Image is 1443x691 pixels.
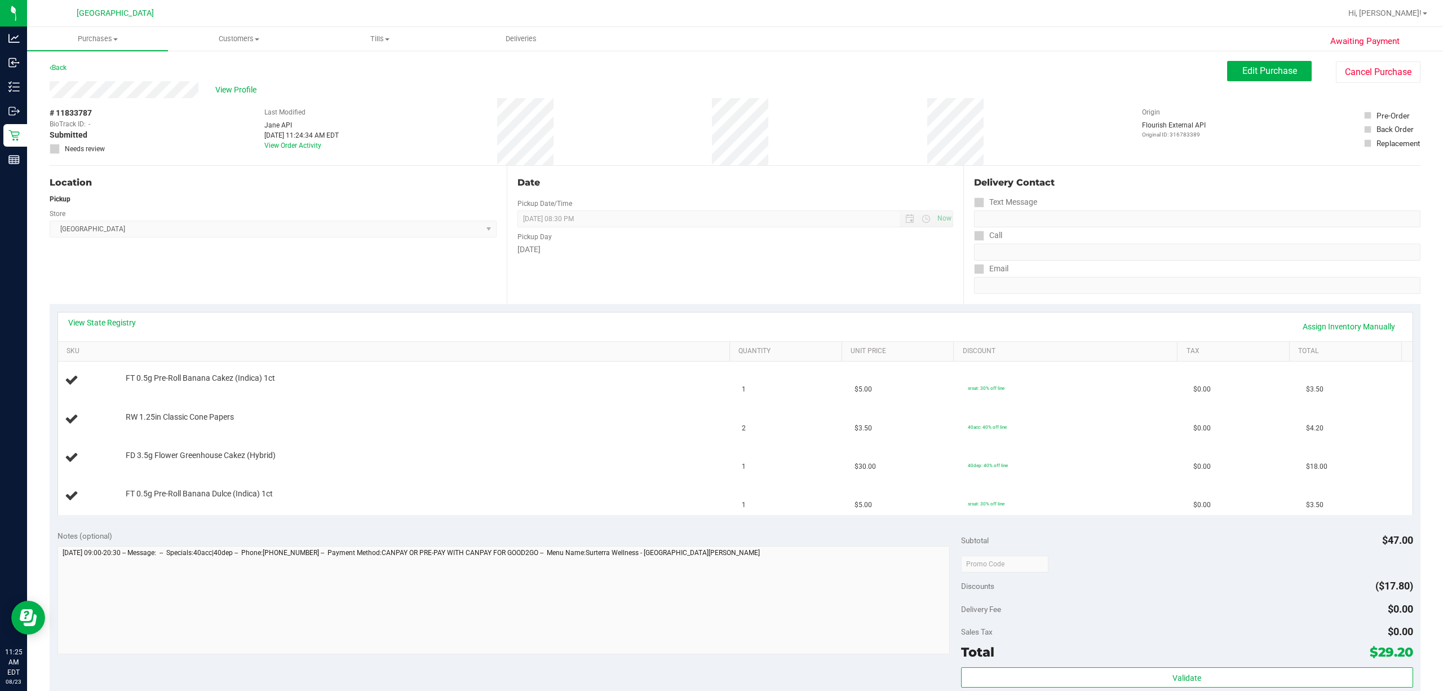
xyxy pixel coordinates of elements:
span: Needs review [65,144,105,154]
span: $30.00 [855,461,876,472]
a: Tills [309,27,450,51]
span: Deliveries [490,34,552,44]
span: BioTrack ID: [50,119,86,129]
span: $0.00 [1388,603,1413,615]
span: [GEOGRAPHIC_DATA] [77,8,154,18]
a: View State Registry [68,317,136,328]
a: Unit Price [851,347,949,356]
a: Customers [168,27,309,51]
span: $3.50 [855,423,872,434]
inline-svg: Reports [8,154,20,165]
span: $47.00 [1382,534,1413,546]
span: $0.00 [1193,461,1211,472]
button: Validate [961,667,1413,688]
a: Deliveries [450,27,591,51]
span: Notes (optional) [57,531,112,540]
span: FT 0.5g Pre-Roll Banana Dulce (Indica) 1ct [126,488,273,499]
span: 1 [742,384,746,395]
input: Promo Code [961,556,1048,573]
label: Pickup Date/Time [517,199,572,209]
span: Hi, [PERSON_NAME]! [1348,8,1422,17]
span: $0.00 [1193,423,1211,434]
span: RW 1.25in Classic Cone Papers [126,412,234,422]
p: Original ID: 316783389 [1142,130,1206,139]
label: Store [50,209,65,219]
div: [DATE] 11:24:34 AM EDT [264,130,339,140]
span: FT 0.5g Pre-Roll Banana Cakez (Indica) 1ct [126,373,275,384]
a: SKU [67,347,725,356]
iframe: Resource center [11,601,45,635]
span: - [88,119,90,129]
a: Total [1298,347,1397,356]
span: Submitted [50,129,87,141]
a: Purchases [27,27,168,51]
a: Assign Inventory Manually [1295,317,1402,336]
span: Tills [310,34,450,44]
inline-svg: Inventory [8,81,20,93]
input: Format: (999) 999-9999 [974,210,1420,227]
span: 40dep: 40% off line [968,463,1008,468]
span: $3.50 [1306,384,1324,395]
span: $29.20 [1370,644,1413,660]
span: View Profile [215,84,260,96]
span: Purchases [27,34,168,44]
span: Delivery Fee [961,605,1001,614]
inline-svg: Retail [8,130,20,141]
button: Cancel Purchase [1336,61,1420,83]
a: Back [50,64,67,72]
span: Edit Purchase [1242,65,1297,76]
inline-svg: Inbound [8,57,20,68]
div: Back Order [1376,124,1414,135]
span: $5.00 [855,384,872,395]
span: Subtotal [961,536,989,545]
div: Pre-Order [1376,110,1410,121]
div: Jane API [264,120,339,130]
a: View Order Activity [264,142,321,149]
label: Email [974,261,1008,277]
button: Edit Purchase [1227,61,1312,81]
a: Discount [963,347,1174,356]
label: Text Message [974,194,1037,210]
span: 1 [742,461,746,472]
span: $0.00 [1388,626,1413,637]
span: 40acc: 40% off line [968,424,1007,430]
a: Tax [1187,347,1285,356]
a: Quantity [738,347,837,356]
span: Customers [169,34,308,44]
span: ($17.80) [1375,580,1413,592]
div: Delivery Contact [974,176,1420,190]
span: FD 3.5g Flower Greenhouse Cakez (Hybrid) [126,450,276,461]
inline-svg: Analytics [8,33,20,44]
span: Discounts [961,576,994,596]
label: Last Modified [264,107,306,117]
div: [DATE] [517,244,954,256]
span: Awaiting Payment [1330,35,1400,48]
span: $5.00 [855,500,872,510]
span: 2 [742,423,746,434]
span: # 11833787 [50,107,92,119]
p: 08/23 [5,677,22,686]
span: $0.00 [1193,500,1211,510]
span: srsat: 30% off line [968,501,1004,507]
span: $3.50 [1306,500,1324,510]
span: $4.20 [1306,423,1324,434]
span: $18.00 [1306,461,1327,472]
span: srsat: 30% off line [968,385,1004,391]
div: Location [50,176,497,190]
p: 11:25 AM EDT [5,647,22,677]
div: Date [517,176,954,190]
label: Origin [1142,107,1160,117]
span: $0.00 [1193,384,1211,395]
span: 1 [742,500,746,510]
div: Flourish External API [1142,120,1206,139]
span: Total [961,644,994,660]
div: Replacement [1376,138,1420,149]
inline-svg: Outbound [8,105,20,117]
strong: Pickup [50,195,70,203]
input: Format: (999) 999-9999 [974,244,1420,261]
label: Call [974,227,1002,244]
label: Pickup Day [517,232,552,242]
span: Sales Tax [961,627,993,636]
span: Validate [1172,674,1201,683]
